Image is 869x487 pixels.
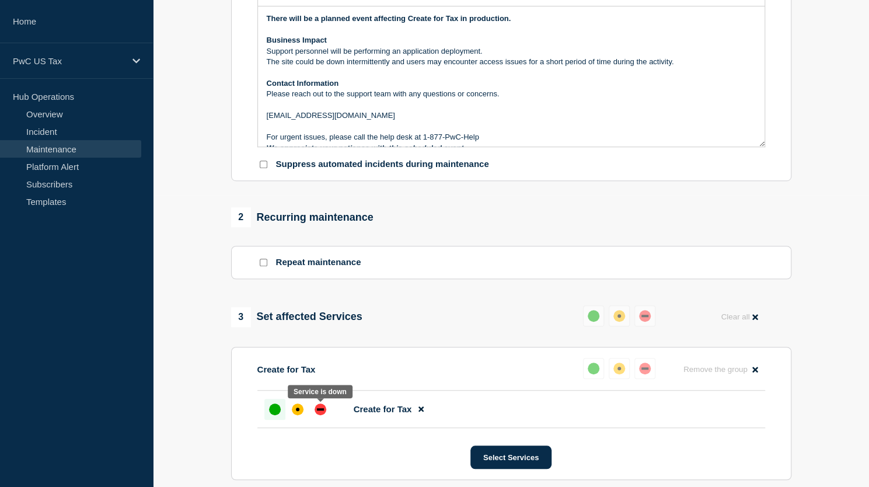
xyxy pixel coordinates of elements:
[260,259,267,266] input: Repeat maintenance
[583,305,604,326] button: up
[639,363,651,374] div: down
[470,446,552,469] button: Select Services
[276,159,489,170] p: Suppress automated incidents during maintenance
[231,207,374,227] div: Recurring maintenance
[267,36,327,44] strong: Business Impact
[583,358,604,379] button: up
[609,305,630,326] button: affected
[639,310,651,322] div: down
[13,56,125,66] p: PwC US Tax
[258,6,765,147] div: Message
[276,257,361,268] p: Repeat maintenance
[269,403,281,415] div: up
[683,365,748,374] span: Remove the group
[267,57,756,67] p: The site could be down intermittently and users may encounter access issues for a short period of...
[609,358,630,379] button: affected
[267,79,339,88] strong: Contact Information
[294,388,347,396] div: Service is down
[354,404,412,414] span: Create for Tax
[267,110,756,121] p: [EMAIL_ADDRESS][DOMAIN_NAME]
[231,307,362,327] div: Set affected Services
[292,403,303,415] div: affected
[315,403,326,415] div: down
[613,310,625,322] div: affected
[267,144,466,152] em: We appreciate your patience with this scheduled event.
[634,358,655,379] button: down
[613,363,625,374] div: affected
[634,305,655,326] button: down
[260,161,267,168] input: Suppress automated incidents during maintenance
[267,14,511,23] strong: There will be a planned event affecting Create for Tax in production.
[714,305,765,328] button: Clear all
[257,364,316,374] p: Create for Tax
[267,46,756,57] p: Support personnel will be performing an application deployment.
[231,307,251,327] span: 3
[676,358,765,381] button: Remove the group
[588,363,599,374] div: up
[588,310,599,322] div: up
[267,89,756,99] p: Please reach out to the support team with any questions or concerns.
[267,132,756,142] p: For urgent issues, please call the help desk at 1-877-PwC-Help
[231,207,251,227] span: 2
